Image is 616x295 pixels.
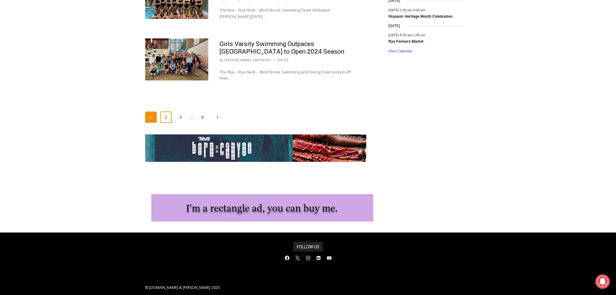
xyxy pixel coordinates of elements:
a: [PERSON_NAME], Staff Writer [224,58,271,62]
a: YouTube [324,254,334,263]
p: The Rye – Rye Neck – Blind Brook Swimming Team defeated [PERSON_NAME] [DATE]… [220,7,355,20]
a: Hispanic Heritage Month Celebration [389,14,453,19]
p: © [DOMAIN_NAME] & [PERSON_NAME] 2025 [145,285,303,290]
div: Face Painting [64,18,85,50]
time: - [389,8,425,12]
a: [PERSON_NAME] Read Sanctuary Fall Fest: [DATE] [0,61,88,76]
a: Linkedin [314,254,323,263]
p: The Rye – Rye Neck – Blind Brook Swimming and Diving Team kicked off their… [220,69,355,82]
a: X [293,254,302,263]
a: 2 [160,112,172,123]
h4: [PERSON_NAME] Read Sanctuary Fall Fest: [DATE] [5,61,78,75]
span: 1:00 pm [413,33,425,37]
a: Girls Varsity Swimming Outpaces [GEOGRAPHIC_DATA] to Open 2024 Season [220,40,344,55]
div: 3 [64,52,66,58]
nav: Page navigation [145,112,366,123]
time: - [389,33,425,37]
h2: FOLLOW US [293,242,323,251]
a: Instagram [303,254,313,263]
span: [DATE] 8:30 am [389,33,412,37]
a: 6 [197,112,209,123]
time: [DATE] [277,57,288,63]
span: [DATE] 1:00 pm [389,8,412,12]
span: … [190,112,193,123]
div: 6 [71,52,74,58]
img: (PHOTO: Rye - Rye Neck -Blind Brook poses after its convincing victory in its season opener.) [145,38,208,80]
span: Intern @ [DOMAIN_NAME] [159,61,283,74]
a: Intern @ [DOMAIN_NAME] [147,59,295,76]
span: 1 [145,112,157,123]
a: Rye Farmers Market [389,39,424,44]
a: View Calendar [389,49,412,54]
a: Facebook [282,254,292,263]
span: 3:00 pm [413,8,425,12]
span: By [220,57,224,63]
time: [DATE] [389,23,400,29]
div: "The first chef I interviewed talked about coming to [GEOGRAPHIC_DATA] from [GEOGRAPHIC_DATA] in ... [154,0,288,59]
div: / [68,52,70,58]
img: I'm a rectangle ad, you can buy me [151,194,373,222]
a: 3 [175,112,187,123]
